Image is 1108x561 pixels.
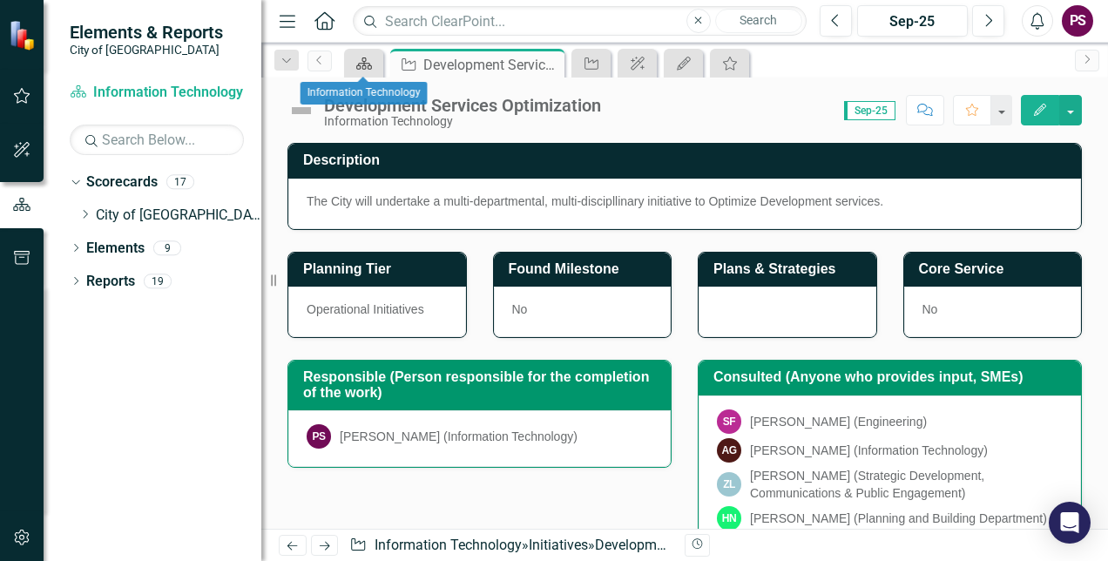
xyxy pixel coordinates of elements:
div: Information Technology [301,82,428,105]
div: » » [349,536,672,556]
span: Search [740,13,777,27]
div: Information Technology [324,115,601,128]
div: Development Services Optimization [324,96,601,115]
div: Open Intercom Messenger [1049,502,1091,544]
a: Reports [86,272,135,292]
button: Sep-25 [857,5,968,37]
div: [PERSON_NAME] (Information Technology) [750,442,988,459]
div: SF [717,409,741,434]
h3: Consulted (Anyone who provides input, SMEs) [713,369,1072,385]
div: PS [307,424,331,449]
p: The City will undertake a multi-departmental, multi-discipllinary initiative to Optimize Developm... [307,193,1063,210]
a: Information Technology [375,537,522,553]
div: [PERSON_NAME] (Engineering) [750,413,927,430]
div: ZL [717,472,741,497]
h3: Description [303,152,1072,168]
h3: Plans & Strategies [713,261,868,277]
div: [PERSON_NAME] (Strategic Development, Communications & Public Engagement) [750,467,1063,502]
div: Development Services Optimization [595,537,814,553]
a: Scorecards [86,172,158,193]
a: City of [GEOGRAPHIC_DATA] Corporate Plan [96,206,261,226]
a: Initiatives [529,537,588,553]
h3: Planning Tier [303,261,457,277]
button: Search [715,9,802,33]
div: 17 [166,175,194,190]
a: Elements [86,239,145,259]
small: City of [GEOGRAPHIC_DATA] [70,43,223,57]
a: Information Technology [70,83,244,103]
img: ClearPoint Strategy [9,20,39,51]
span: No [922,302,938,316]
div: [PERSON_NAME] (Information Technology) [340,428,578,445]
h3: Found Milestone [509,261,663,277]
button: PS [1062,5,1093,37]
div: AG [717,438,741,463]
div: 9 [153,240,181,255]
div: Sep-25 [863,11,962,32]
span: Sep-25 [844,101,895,120]
img: Not Defined [287,97,315,125]
input: Search Below... [70,125,244,155]
h3: Responsible (Person responsible for the completion of the work) [303,369,662,400]
span: Elements & Reports [70,22,223,43]
span: Operational Initiatives [307,302,424,316]
div: 19 [144,274,172,288]
div: [PERSON_NAME] (Planning and Building Department) [750,510,1047,527]
span: No [512,302,528,316]
div: HN [717,506,741,531]
input: Search ClearPoint... [353,6,807,37]
div: Development Services Optimization [423,54,560,76]
h3: Core Service [919,261,1073,277]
